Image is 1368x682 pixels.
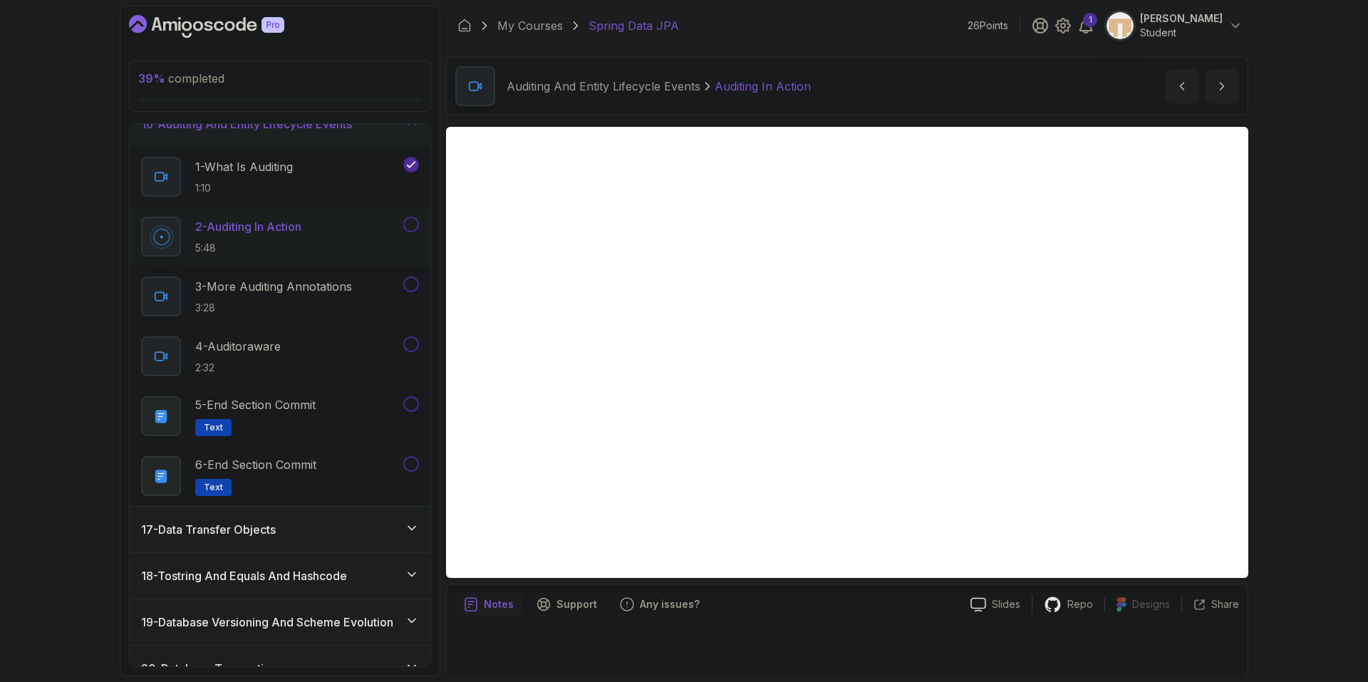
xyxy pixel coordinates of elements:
p: Share [1211,597,1239,611]
button: next content [1205,69,1239,103]
h3: 16 - Auditing And Entity Lifecycle Events [141,115,352,133]
a: Dashboard [457,19,472,33]
a: Slides [959,597,1032,612]
p: 6 - End Section Commit [195,456,316,473]
button: 2-Auditing In Action5:48 [141,217,419,257]
p: Auditing In Action [715,78,811,95]
button: 18-Tostring And Equals And Hashcode [130,553,430,599]
span: Text [204,422,223,433]
button: Feedback button [611,593,708,616]
a: Dashboard [129,15,317,38]
h3: 19 - Database Versioning And Scheme Evolution [141,614,393,631]
span: completed [138,71,224,86]
p: 2 - Auditing In Action [195,218,301,235]
button: Share [1181,597,1239,611]
button: 3-More Auditing Annotations3:28 [141,277,419,316]
h3: 18 - Tostring And Equals And Hashcode [141,567,347,584]
button: user profile image[PERSON_NAME]Student [1106,11,1243,40]
p: 3 - More Auditing Annotations [195,278,352,295]
p: 5 - End Section Commit [195,396,316,413]
p: Repo [1067,597,1093,611]
button: notes button [455,593,522,616]
p: Support [556,597,597,611]
span: Text [204,482,223,493]
p: [PERSON_NAME] [1140,11,1223,26]
button: 5-End Section CommitText [141,396,419,436]
h3: 17 - Data Transfer Objects [141,521,276,538]
p: Any issues? [640,597,700,611]
p: 1 - What Is Auditing [195,158,293,175]
div: 1 [1083,13,1097,27]
h3: 20 - Database Transactions [141,660,283,677]
a: 1 [1077,17,1094,34]
a: Repo [1032,596,1104,614]
button: 4-Auditoraware2:32 [141,336,419,376]
a: My Courses [497,17,563,34]
p: Student [1140,26,1223,40]
button: 19-Database Versioning And Scheme Evolution [130,599,430,645]
button: 1-What Is Auditing1:10 [141,157,419,197]
p: Auditing And Entity Lifecycle Events [507,78,700,95]
span: 39 % [138,71,165,86]
p: 2:32 [195,361,281,375]
button: 6-End Section CommitText [141,456,419,496]
p: 5:48 [195,241,301,255]
p: Spring Data JPA [589,17,679,34]
p: Slides [992,597,1020,611]
button: 17-Data Transfer Objects [130,507,430,552]
iframe: 2 - Auditing In Action [446,127,1248,578]
button: 16-Auditing And Entity Lifecycle Events [130,101,430,147]
p: 26 Points [968,19,1008,33]
img: user profile image [1107,12,1134,39]
button: Support button [528,593,606,616]
button: previous content [1165,69,1199,103]
p: 4 - Auditoraware [195,338,281,355]
p: 1:10 [195,181,293,195]
p: Notes [484,597,514,611]
p: 3:28 [195,301,352,315]
p: Designs [1132,597,1170,611]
